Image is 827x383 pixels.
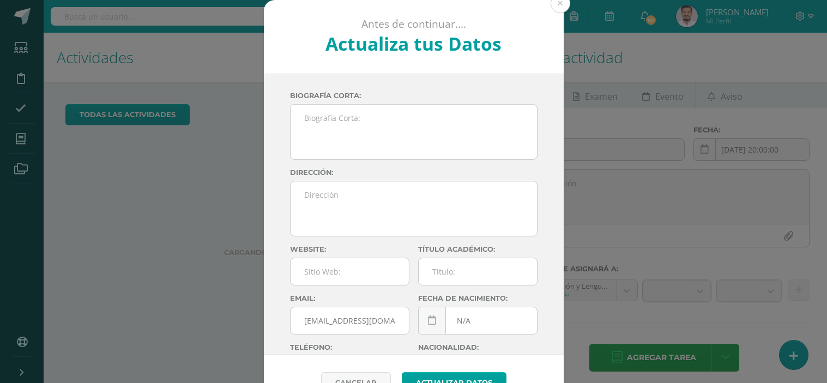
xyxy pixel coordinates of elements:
[293,17,534,31] p: Antes de continuar....
[290,245,409,253] label: Website:
[419,258,537,285] input: Titulo:
[418,343,538,351] label: Nacionalidad:
[290,92,538,100] label: Biografía corta:
[291,258,409,285] input: Sitio Web:
[418,294,538,302] label: Fecha de nacimiento:
[419,307,537,334] input: Fecha de Nacimiento:
[290,343,409,351] label: Teléfono:
[290,294,409,302] label: Email:
[290,168,538,177] label: Dirección:
[291,307,409,334] input: Correo Electronico:
[418,245,538,253] label: Título académico:
[293,31,534,56] h2: Actualiza tus Datos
